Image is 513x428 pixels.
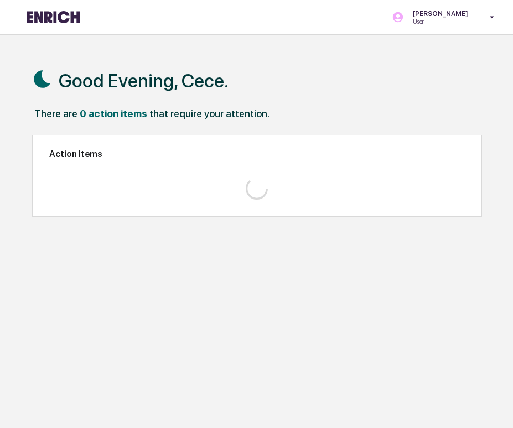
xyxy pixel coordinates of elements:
h2: Action Items [49,149,465,159]
img: logo [27,11,80,23]
p: [PERSON_NAME] [404,9,474,18]
h1: Good Evening, Cece. [59,70,229,92]
div: There are [34,108,77,119]
div: 0 action items [80,108,147,119]
div: that require your attention. [149,108,270,119]
p: User [404,18,474,25]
